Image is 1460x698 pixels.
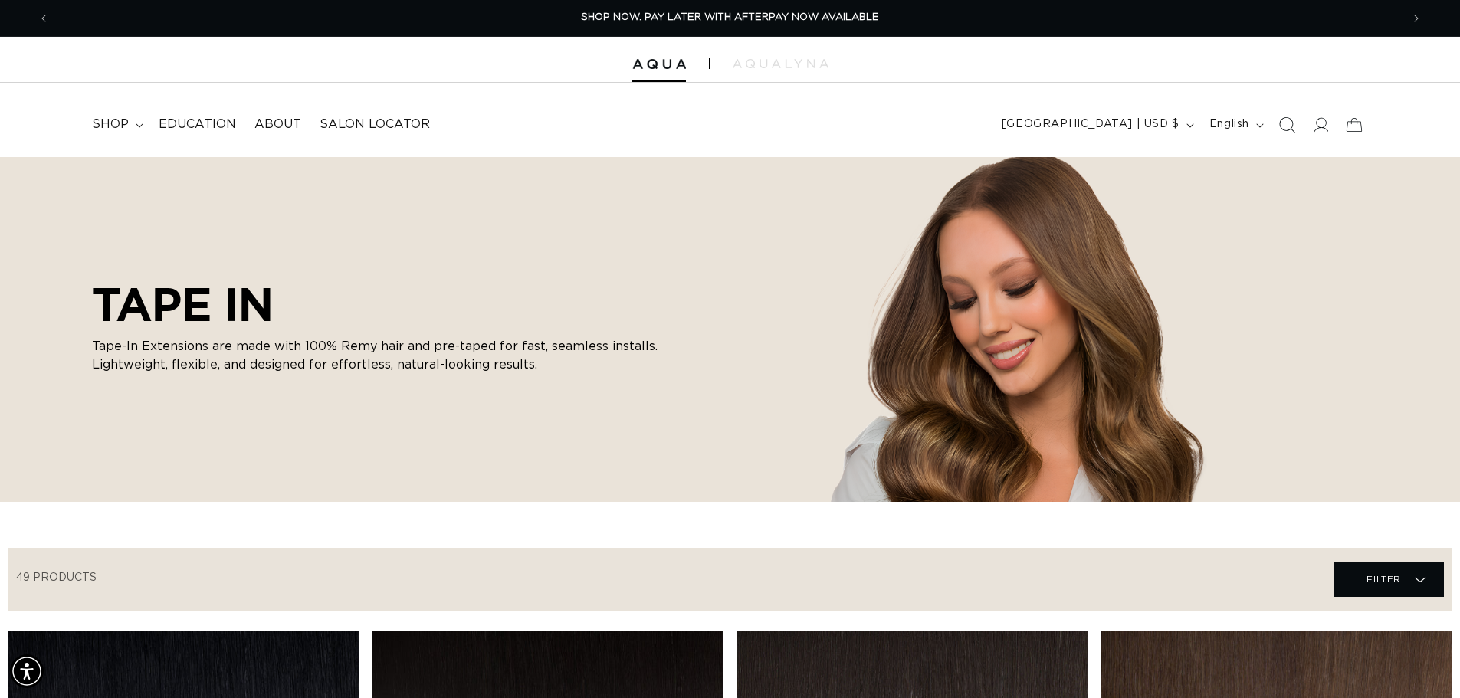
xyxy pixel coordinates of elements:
[1002,116,1179,133] span: [GEOGRAPHIC_DATA] | USD $
[254,116,301,133] span: About
[992,110,1200,139] button: [GEOGRAPHIC_DATA] | USD $
[10,654,44,688] div: Accessibility Menu
[1209,116,1249,133] span: English
[149,107,245,142] a: Education
[1399,4,1433,33] button: Next announcement
[1366,565,1401,594] span: Filter
[733,59,828,68] img: aqualyna.com
[83,107,149,142] summary: shop
[27,4,61,33] button: Previous announcement
[632,59,686,70] img: Aqua Hair Extensions
[92,116,129,133] span: shop
[1270,108,1304,142] summary: Search
[1200,110,1270,139] button: English
[1383,624,1460,698] iframe: Chat Widget
[310,107,439,142] a: Salon Locator
[581,12,879,22] span: SHOP NOW. PAY LATER WITH AFTERPAY NOW AVAILABLE
[92,337,674,374] p: Tape-In Extensions are made with 100% Remy hair and pre-taped for fast, seamless installs. Lightw...
[1334,562,1444,597] summary: Filter
[92,277,674,331] h2: TAPE IN
[159,116,236,133] span: Education
[320,116,430,133] span: Salon Locator
[245,107,310,142] a: About
[16,572,97,583] span: 49 products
